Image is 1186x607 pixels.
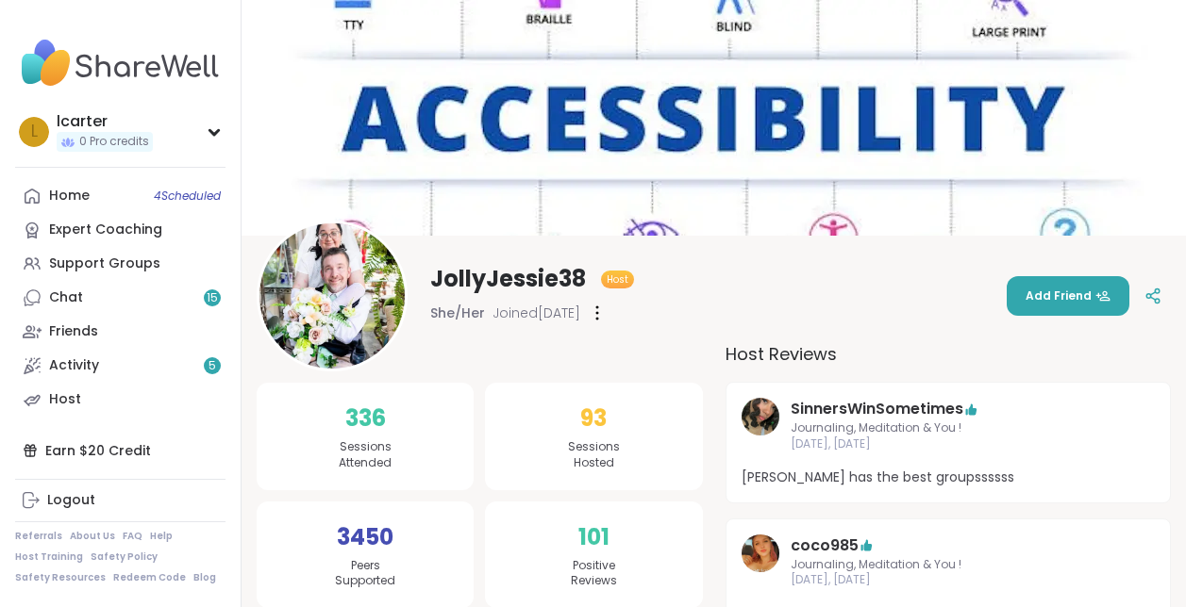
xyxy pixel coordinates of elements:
[15,281,226,315] a: Chat15
[91,550,158,564] a: Safety Policy
[571,558,617,590] span: Positive Reviews
[49,356,99,375] div: Activity
[791,420,1107,436] span: Journaling, Meditation & You !
[49,187,90,205] div: Home
[15,550,83,564] a: Host Training
[209,358,216,374] span: 5
[791,398,963,420] a: SinnersWinSometimes
[791,534,859,557] a: coco985
[154,189,221,204] span: 4 Scheduled
[70,530,115,543] a: About Us
[15,484,226,517] a: Logout
[47,491,95,510] div: Logout
[607,272,628,287] span: Host
[742,534,779,572] img: coco985
[335,558,395,590] span: Peers Supported
[31,120,38,144] span: l
[49,390,81,409] div: Host
[791,572,1107,588] span: [DATE], [DATE]
[742,398,779,435] img: SinnersWinSometimes
[150,530,173,543] a: Help
[430,264,586,294] span: JollyJessie38
[775,415,790,430] iframe: Spotlight
[15,349,226,383] a: Activity5
[79,134,149,150] span: 0 Pro credits
[15,247,226,281] a: Support Groups
[580,402,607,435] span: 93
[791,436,1107,452] span: [DATE], [DATE]
[113,571,186,584] a: Redeem Code
[339,439,392,471] span: Sessions Attended
[49,254,160,273] div: Support Groups
[15,530,62,543] a: Referrals
[742,468,1156,487] span: [PERSON_NAME] has the best groupssssss
[578,520,610,554] span: 101
[193,571,216,584] a: Blog
[15,434,226,468] div: Earn $20 Credit
[742,534,779,589] a: coco985
[337,520,393,554] span: 3450
[15,315,226,349] a: Friends
[15,571,106,584] a: Safety Resources
[1007,276,1129,316] button: Add Friend
[15,179,226,213] a: Home4Scheduled
[49,322,98,341] div: Friends
[345,402,386,435] span: 336
[123,530,142,543] a: FAQ
[49,288,83,307] div: Chat
[493,303,580,322] span: Joined [DATE]
[742,398,779,452] a: SinnersWinSometimes
[49,221,162,239] div: Expert Coaching
[15,383,226,417] a: Host
[791,557,1107,573] span: Journaling, Meditation & You !
[15,213,226,247] a: Expert Coaching
[430,303,485,322] span: She/Her
[259,223,405,369] img: JollyJessie38
[15,30,226,96] img: ShareWell Nav Logo
[57,111,153,132] div: lcarter
[1026,287,1111,304] span: Add Friend
[207,290,218,306] span: 15
[568,439,620,471] span: Sessions Hosted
